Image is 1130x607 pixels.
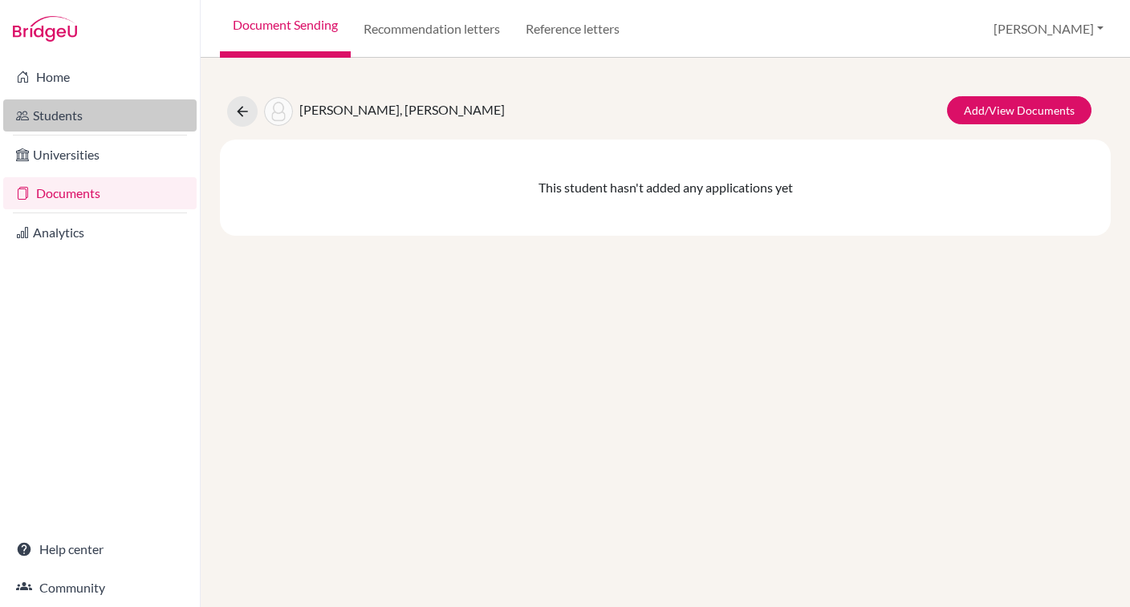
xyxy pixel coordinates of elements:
a: Help center [3,533,197,565]
a: Students [3,99,197,132]
a: Documents [3,177,197,209]
a: Universities [3,139,197,171]
a: Home [3,61,197,93]
button: [PERSON_NAME] [986,14,1111,44]
img: Bridge-U [13,16,77,42]
a: Analytics [3,216,197,249]
a: Community [3,572,197,604]
a: Add/View Documents [947,96,1091,124]
span: [PERSON_NAME], [PERSON_NAME] [299,102,505,117]
div: This student hasn't added any applications yet [220,140,1111,236]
